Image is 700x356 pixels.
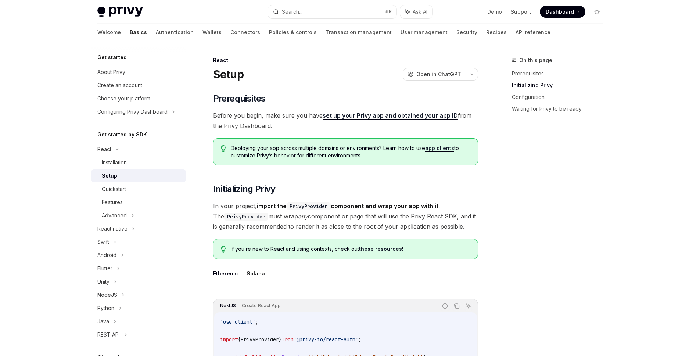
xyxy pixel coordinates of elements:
span: In your project, . The must wrap component or page that will use the Privy React SDK, and it is g... [213,201,478,232]
span: { [238,336,241,343]
a: Configuration [512,91,609,103]
button: Ask AI [400,5,432,18]
div: Features [102,198,123,207]
a: API reference [516,24,550,41]
svg: Tip [221,246,226,253]
div: NextJS [218,301,238,310]
button: Ask AI [464,301,473,311]
a: Choose your platform [91,92,186,105]
div: Java [97,317,109,326]
button: Search...⌘K [268,5,396,18]
a: Welcome [97,24,121,41]
div: Search... [282,7,302,16]
div: Choose your platform [97,94,150,103]
code: PrivyProvider [224,213,268,221]
a: Demo [487,8,502,15]
div: Android [97,251,116,260]
button: Toggle dark mode [591,6,603,18]
a: app clients [425,145,454,152]
span: PrivyProvider [241,336,279,343]
a: Initializing Privy [512,79,609,91]
a: these [359,246,374,252]
div: React [97,145,111,154]
a: Setup [91,169,186,182]
a: Authentication [156,24,194,41]
div: Installation [102,158,127,167]
span: Initializing Privy [213,183,276,195]
code: PrivyProvider [287,202,331,210]
span: On this page [519,56,552,65]
h1: Setup [213,68,244,81]
span: ⌘ K [384,9,392,15]
a: Security [456,24,477,41]
a: Features [91,196,186,209]
span: 'use client' [220,318,255,325]
span: If you’re new to React and using contexts, check out ! [231,245,470,253]
div: Quickstart [102,185,126,193]
div: Create an account [97,81,142,90]
a: resources [375,246,402,252]
img: light logo [97,7,143,17]
div: React native [97,224,128,233]
div: REST API [97,330,120,339]
strong: import the component and wrap your app with it [257,202,438,210]
div: Configuring Privy Dashboard [97,107,168,116]
div: About Privy [97,68,125,76]
span: } [279,336,282,343]
div: Unity [97,277,110,286]
a: Policies & controls [269,24,317,41]
a: Support [511,8,531,15]
a: Dashboard [540,6,585,18]
a: Prerequisites [512,68,609,79]
em: any [298,213,308,220]
div: Setup [102,171,117,180]
button: Ethereum [213,265,238,282]
span: Open in ChatGPT [416,71,461,78]
span: Dashboard [546,8,574,15]
span: Deploying your app across multiple domains or environments? Learn how to use to customize Privy’s... [231,145,470,159]
a: Recipes [486,24,507,41]
a: Connectors [230,24,260,41]
svg: Tip [221,145,226,152]
a: Create an account [91,79,186,92]
div: Create React App [240,301,283,310]
div: Advanced [102,211,127,220]
a: Installation [91,156,186,169]
a: User management [401,24,448,41]
span: Prerequisites [213,93,266,104]
button: Copy the contents from the code block [452,301,462,311]
h5: Get started [97,53,127,62]
div: Flutter [97,264,112,273]
a: set up your Privy app and obtained your app ID [323,112,458,120]
span: import [220,336,238,343]
button: Report incorrect code [440,301,450,311]
span: ; [255,318,258,325]
div: Swift [97,238,109,246]
a: Wallets [202,24,222,41]
span: Ask AI [413,8,427,15]
button: Solana [247,265,265,282]
span: Before you begin, make sure you have from the Privy Dashboard. [213,110,478,131]
h5: Get started by SDK [97,130,147,139]
a: Transaction management [326,24,392,41]
div: Python [97,304,114,313]
div: React [213,57,478,64]
a: Quickstart [91,182,186,196]
div: NodeJS [97,291,117,299]
button: Open in ChatGPT [403,68,466,81]
a: Basics [130,24,147,41]
span: '@privy-io/react-auth' [294,336,358,343]
a: About Privy [91,65,186,79]
span: from [282,336,294,343]
a: Waiting for Privy to be ready [512,103,609,115]
span: ; [358,336,361,343]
